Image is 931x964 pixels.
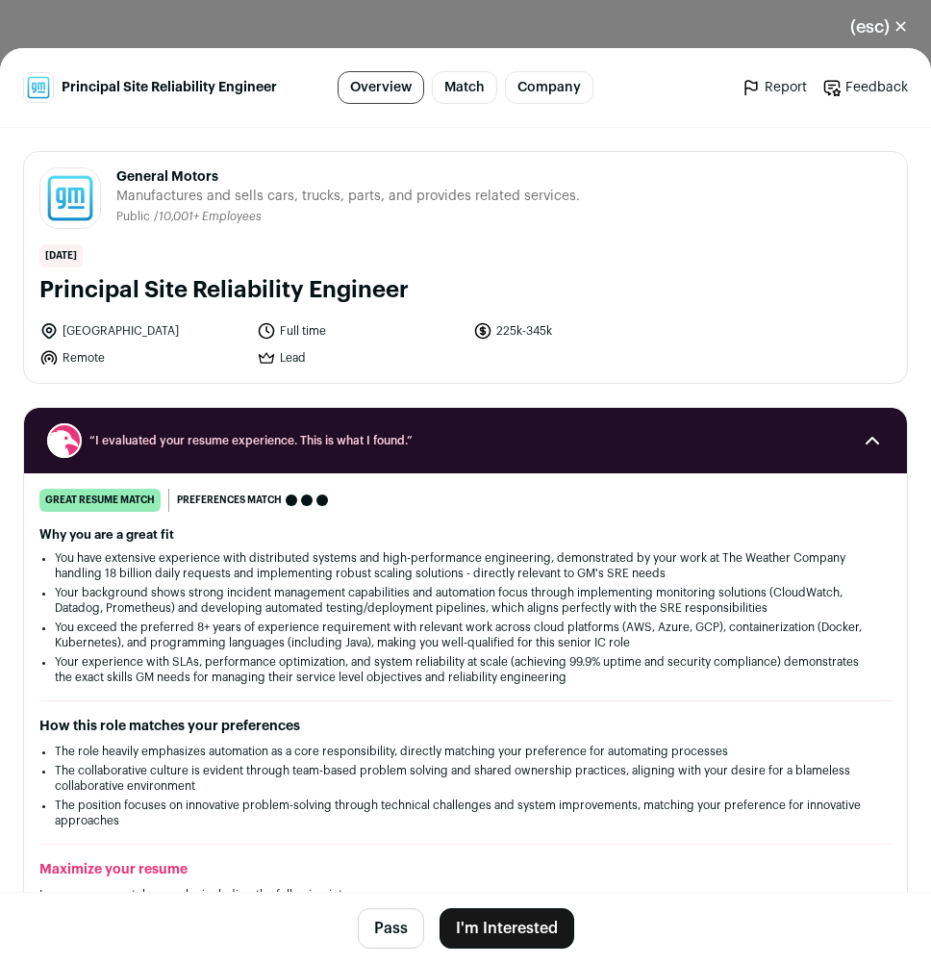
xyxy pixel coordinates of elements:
[39,860,892,879] h2: Maximize your resume
[39,527,892,543] h2: Why you are a great fit
[432,71,497,104] a: Match
[742,78,807,97] a: Report
[440,908,574,949] button: I'm Interested
[24,73,53,102] img: d5a0aebc5966ecaf43e79522b74caa6b1141ffd5f2e673fe6d1eaafb14e875ca.jpg
[358,908,424,949] button: Pass
[177,491,282,510] span: Preferences match
[473,321,679,341] li: 225k-345k
[39,275,892,306] h1: Principal Site Reliability Engineer
[39,321,245,341] li: [GEOGRAPHIC_DATA]
[116,187,580,206] span: Manufactures and sells cars, trucks, parts, and provides related services.
[62,78,277,97] span: Principal Site Reliability Engineer
[39,348,245,368] li: Remote
[116,167,580,187] span: General Motors
[822,78,908,97] a: Feedback
[55,620,876,650] li: You exceed the preferred 8+ years of experience requirement with relevant work across cloud platf...
[55,550,876,581] li: You have extensive experience with distributed systems and high-performance engineering, demonstr...
[55,763,876,794] li: The collaborative culture is evident through team-based problem solving and shared ownership prac...
[55,585,876,616] li: Your background shows strong incident management capabilities and automation focus through implem...
[39,887,892,902] p: Increase your match score by including the following into your resume
[154,210,262,224] li: /
[257,348,463,368] li: Lead
[257,321,463,341] li: Full time
[89,433,842,448] span: “I evaluated your resume experience. This is what I found.”
[39,717,892,736] h2: How this role matches your preferences
[338,71,424,104] a: Overview
[39,244,83,267] span: [DATE]
[39,489,161,512] div: great resume match
[505,71,593,104] a: Company
[55,654,876,685] li: Your experience with SLAs, performance optimization, and system reliability at scale (achieving 9...
[40,168,100,228] img: d5a0aebc5966ecaf43e79522b74caa6b1141ffd5f2e673fe6d1eaafb14e875ca.jpg
[159,211,262,222] span: 10,001+ Employees
[55,798,876,828] li: The position focuses on innovative problem-solving through technical challenges and system improv...
[55,744,876,759] li: The role heavily emphasizes automation as a core responsibility, directly matching your preferenc...
[827,6,931,48] button: Close modal
[116,210,154,224] li: Public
